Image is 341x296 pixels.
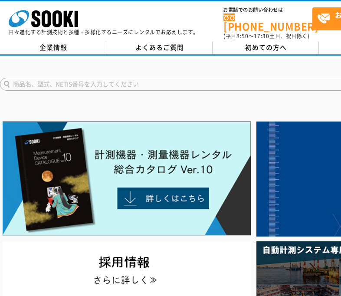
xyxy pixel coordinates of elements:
[9,30,199,35] p: 日々進化する計測技術と多種・多様化するニーズにレンタルでお応えします。
[213,41,319,54] a: 初めての方へ
[223,13,312,31] a: [PHONE_NUMBER]
[245,43,287,52] span: 初めての方へ
[236,32,249,40] span: 8:50
[3,122,251,236] img: Catalog Ver10
[254,32,269,40] span: 17:30
[106,41,213,54] a: よくあるご質問
[223,32,309,40] span: (平日 ～ 土日、祝日除く)
[223,7,312,13] span: お電話でのお問い合わせは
